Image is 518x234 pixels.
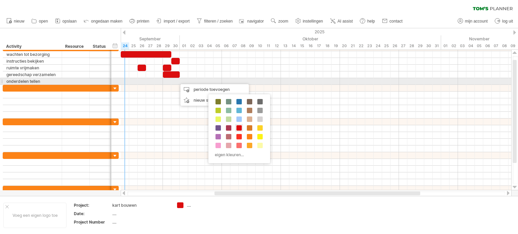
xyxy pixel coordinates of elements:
div: donderdag, 23 Oktober 2025 [365,42,374,49]
span: log uit [502,19,513,24]
div: instructies bekijken [6,58,58,64]
div: donderdag, 2 Oktober 2025 [188,42,197,49]
div: zaterdag, 4 Oktober 2025 [205,42,213,49]
span: contact [390,19,403,24]
div: .... [112,211,169,216]
div: zondag, 12 Oktober 2025 [272,42,281,49]
div: woensdag, 1 Oktober 2025 [180,42,188,49]
div: vrijdag, 31 Oktober 2025 [433,42,441,49]
div: maandag, 20 Oktober 2025 [340,42,348,49]
div: zaterdag, 11 Oktober 2025 [264,42,272,49]
span: navigator [247,19,264,24]
a: nieuw [5,17,26,26]
a: contact [380,17,405,26]
div: onderdelen tellen [6,78,58,85]
a: log uit [493,17,515,26]
div: woensdag, 24 September 2025 [121,42,129,49]
div: vrijdag, 26 September 2025 [138,42,146,49]
div: maandag, 6 Oktober 2025 [222,42,230,49]
div: donderdag, 25 September 2025 [129,42,138,49]
span: open [39,19,48,24]
div: zaterdag, 25 Oktober 2025 [382,42,391,49]
div: vrijdag, 10 Oktober 2025 [256,42,264,49]
span: help [367,19,375,24]
div: eigen kleuren... [212,150,265,159]
div: zondag, 26 Oktober 2025 [391,42,399,49]
div: kart bouwen [112,202,169,208]
div: periode toevoegen [180,84,249,95]
div: maandag, 27 Oktober 2025 [399,42,407,49]
div: ruimte vrijmaken [6,65,58,71]
div: maandag, 13 Oktober 2025 [281,42,289,49]
a: printen [128,17,151,26]
span: zoom [278,19,288,24]
div: woensdag, 5 November 2025 [475,42,483,49]
div: zondag, 28 September 2025 [154,42,163,49]
div: zondag, 5 Oktober 2025 [213,42,222,49]
div: Activity [6,43,58,50]
div: Voeg een eigen logo toe [3,203,66,228]
span: import / export [164,19,190,24]
a: ongedaan maken [82,17,124,26]
a: mijn account [456,17,490,26]
div: donderdag, 30 Oktober 2025 [424,42,433,49]
span: printen [137,19,149,24]
div: donderdag, 6 November 2025 [483,42,492,49]
div: dinsdag, 7 Oktober 2025 [230,42,239,49]
div: vrijdag, 17 Oktober 2025 [315,42,323,49]
div: dinsdag, 21 Oktober 2025 [348,42,357,49]
div: Project: [74,202,111,208]
div: Project Number [74,219,111,225]
div: zaterdag, 1 November 2025 [441,42,450,49]
div: wachten tot bezorging [6,51,58,58]
a: AI assist [328,17,355,26]
a: import / export [155,17,192,26]
div: .... [187,202,224,208]
div: dinsdag, 14 Oktober 2025 [289,42,298,49]
div: zaterdag, 8 November 2025 [500,42,509,49]
div: woensdag, 15 Oktober 2025 [298,42,306,49]
a: help [358,17,377,26]
div: donderdag, 16 Oktober 2025 [306,42,315,49]
div: zondag, 19 Oktober 2025 [332,42,340,49]
span: ongedaan maken [91,19,122,24]
a: opslaan [53,17,79,26]
span: opslaan [62,19,77,24]
div: maandag, 29 September 2025 [163,42,171,49]
div: dinsdag, 30 September 2025 [171,42,180,49]
div: nieuw symbool toevoegen [180,95,249,106]
div: zaterdag, 18 Oktober 2025 [323,42,332,49]
div: vrijdag, 3 Oktober 2025 [197,42,205,49]
div: dinsdag, 4 November 2025 [466,42,475,49]
div: Date: [74,211,111,216]
div: maandag, 3 November 2025 [458,42,466,49]
div: dinsdag, 28 Oktober 2025 [407,42,416,49]
div: zondag, 2 November 2025 [450,42,458,49]
span: AI assist [338,19,353,24]
a: open [30,17,50,26]
div: woensdag, 22 Oktober 2025 [357,42,365,49]
a: zoom [269,17,290,26]
span: filteren / zoeken [204,19,233,24]
div: Status [93,43,108,50]
div: zaterdag, 27 September 2025 [146,42,154,49]
div: vrijdag, 7 November 2025 [492,42,500,49]
div: .... [112,219,169,225]
a: filteren / zoeken [195,17,235,26]
div: zondag, 9 November 2025 [509,42,517,49]
div: woensdag, 29 Oktober 2025 [416,42,424,49]
a: navigator [238,17,266,26]
span: nieuw [14,19,24,24]
div: vrijdag, 24 Oktober 2025 [374,42,382,49]
div: Resource [65,43,86,50]
div: Oktober 2025 [180,35,441,42]
span: instellingen [303,19,323,24]
a: instellingen [294,17,325,26]
div: woensdag, 8 Oktober 2025 [239,42,247,49]
div: gereedschap verzamelen [6,71,58,78]
span: mijn account [465,19,488,24]
div: donderdag, 9 Oktober 2025 [247,42,256,49]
